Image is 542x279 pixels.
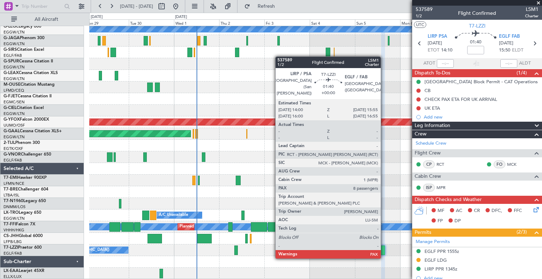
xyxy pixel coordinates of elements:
[415,149,441,157] span: Flight Crew
[474,207,480,214] span: CR
[423,160,435,168] div: CP
[454,218,461,225] span: DP
[4,94,18,98] span: G-FJET
[436,184,452,191] a: MPR
[4,152,51,157] a: G-VNORChallenger 650
[4,129,62,133] a: G-GAALCessna Citation XLS+
[4,199,46,203] a: T7-N1960Legacy 650
[4,36,44,40] a: G-JAGAPhenom 300
[4,94,52,98] a: G-FJETCessna Citation II
[4,129,20,133] span: G-GAAL
[525,6,538,13] span: LSM1
[470,39,481,46] span: 01:40
[175,14,187,20] div: [DATE]
[424,114,538,120] div: Add new
[4,239,22,244] a: LFPB/LBG
[507,161,523,168] a: MCK
[423,60,435,67] span: ATOT
[438,207,444,214] span: MF
[4,234,19,238] span: CS-JHH
[4,158,22,163] a: EGLF/FAB
[428,33,447,40] span: LIRP PSA
[4,211,19,215] span: LX-TRO
[4,83,20,87] span: M-OUSE
[4,59,19,63] span: G-SPUR
[416,238,450,245] a: Manage Permits
[4,134,25,140] a: EGGW/LTN
[456,207,462,214] span: AC
[4,141,15,145] span: 2-TIJL
[4,234,43,238] a: CS-JHHGlobal 6000
[499,33,520,40] span: EGLF FAB
[512,47,523,54] span: ELDT
[4,24,19,29] span: G-LEGC
[4,106,17,110] span: G-CIEL
[415,196,482,204] span: Dispatch Checks and Weather
[4,48,17,52] span: G-SIRS
[428,40,442,47] span: [DATE]
[4,269,19,273] span: LX-EAA
[4,228,24,233] a: VHHH/HKG
[4,176,17,180] span: T7-EMI
[174,19,219,26] div: Wed 1
[4,199,23,203] span: T7-N1960
[441,47,452,54] span: 14:10
[4,269,44,273] a: LX-EAALearjet 45XR
[4,222,35,226] a: T7-FFIFalcon 7X
[4,30,25,35] a: EGGW/LTN
[517,69,527,77] span: (1/4)
[428,47,439,54] span: ETOT
[4,222,16,226] span: T7-FFI
[438,218,443,225] span: FP
[458,10,496,17] div: Flight Confirmed
[219,19,264,26] div: Thu 2
[416,13,433,19] span: 1/2
[18,17,74,22] span: All Aircraft
[415,69,450,77] span: Dispatch To-Dos
[4,193,19,198] a: LTBA/ISL
[252,4,281,9] span: Refresh
[499,40,513,47] span: [DATE]
[4,181,24,186] a: LFMN/NCE
[84,19,129,26] div: Mon 29
[423,184,435,192] div: ISP
[4,117,49,122] a: G-YFOXFalcon 2000EX
[424,257,447,263] div: EGLF LDG
[424,87,430,93] div: CB
[241,1,283,12] button: Refresh
[4,216,25,221] a: EGGW/LTN
[4,83,55,87] a: M-OUSECitation Mustang
[129,19,174,26] div: Tue 30
[22,1,62,12] input: Trip Number
[415,229,431,237] span: Permits
[525,13,538,19] span: Charter
[4,123,25,128] a: UUMO/OSF
[436,161,452,168] a: RCT
[416,140,446,147] a: Schedule Crew
[4,146,23,151] a: EGTK/OXF
[355,19,400,26] div: Sun 5
[4,245,18,250] span: T7-LZZI
[180,222,291,232] div: Planned Maint [GEOGRAPHIC_DATA] ([GEOGRAPHIC_DATA])
[514,207,522,214] span: FFC
[469,22,486,30] span: T7-LZZI
[264,19,309,26] div: Fri 3
[4,141,40,145] a: 2-TIJLPhenom 300
[517,228,527,236] span: (2/3)
[424,248,459,254] div: EGLF PPR 1555z
[4,251,22,256] a: EGLF/FAB
[4,65,25,70] a: EGGW/LTN
[519,60,531,67] span: ALDT
[4,245,42,250] a: T7-LZZIPraetor 600
[4,41,25,47] a: EGGW/LTN
[416,6,433,13] span: 537589
[4,59,53,63] a: G-SPURCessna Citation II
[4,71,19,75] span: G-LEAX
[424,105,440,111] div: UK ETA
[4,117,20,122] span: G-YFOX
[4,99,25,105] a: EGMC/SEN
[492,207,502,214] span: DFC,
[4,88,24,93] a: LFMD/CEQ
[4,152,21,157] span: G-VNOR
[4,71,58,75] a: G-LEAXCessna Citation XLS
